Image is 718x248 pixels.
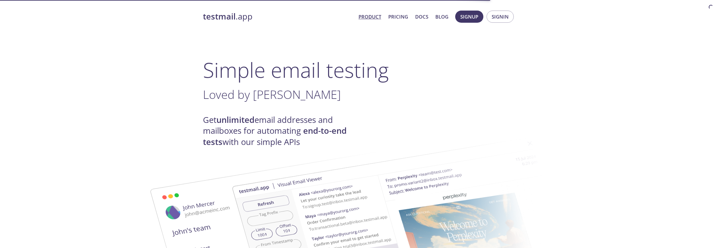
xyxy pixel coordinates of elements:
button: Signup [455,11,483,23]
span: Signup [460,12,478,21]
a: testmail.app [203,11,353,22]
h4: Get email addresses and mailboxes for automating with our simple APIs [203,115,359,148]
a: Product [359,12,381,21]
h1: Simple email testing [203,58,515,82]
strong: unlimited [216,114,254,125]
a: Pricing [388,12,408,21]
button: Signin [487,11,514,23]
a: Blog [435,12,448,21]
strong: testmail [203,11,236,22]
a: Docs [415,12,428,21]
span: Signin [492,12,509,21]
span: Loved by [PERSON_NAME] [203,86,341,102]
strong: end-to-end tests [203,125,347,147]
